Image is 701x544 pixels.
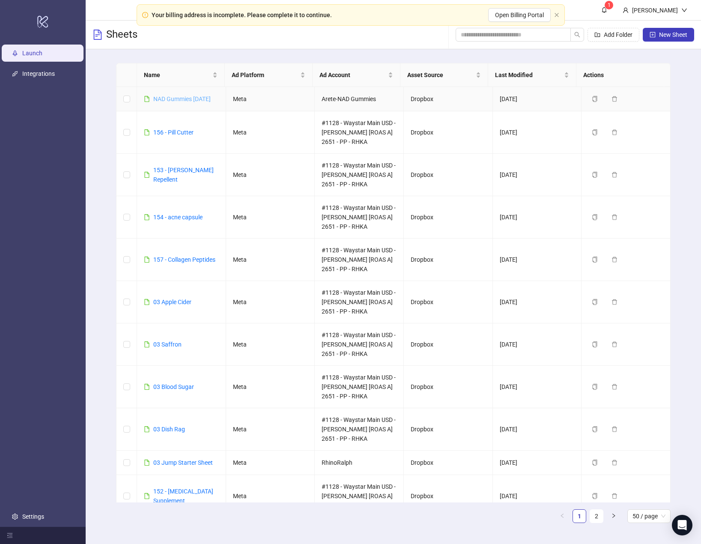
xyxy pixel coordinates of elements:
[315,239,404,281] td: #1128 - Waystar Main USD - [PERSON_NAME] [ROAS A] 2651 - PP - RHKA
[608,2,611,8] span: 1
[592,96,598,102] span: copy
[650,32,656,38] span: plus-square
[612,172,617,178] span: delete
[144,96,150,102] span: file
[226,111,315,154] td: Meta
[573,510,586,523] a: 1
[226,451,315,475] td: Meta
[672,515,692,535] div: Open Intercom Messenger
[144,460,150,466] span: file
[576,63,664,87] th: Actions
[623,7,629,13] span: user
[153,129,194,136] a: 156 - Pill Cutter
[594,32,600,38] span: folder-add
[612,426,617,432] span: delete
[22,513,44,520] a: Settings
[315,408,404,451] td: #1128 - Waystar Main USD - [PERSON_NAME] [ROAS A] 2651 - PP - RHKA
[592,257,598,263] span: copy
[153,214,203,221] a: 154 - acne capsule
[493,196,582,239] td: [DATE]
[153,383,194,390] a: 03 Blood Sugar
[592,460,598,466] span: copy
[315,154,404,196] td: #1128 - Waystar Main USD - [PERSON_NAME] [ROAS A] 2651 - PP - RHKA
[612,384,617,390] span: delete
[153,167,214,183] a: 153 - [PERSON_NAME] Repellent
[153,488,213,504] a: 152 - [MEDICAL_DATA] Supplement
[659,31,687,38] span: New Sheet
[404,111,493,154] td: Dropbox
[315,475,404,517] td: #1128 - Waystar Main USD - [PERSON_NAME] [ROAS A] 2651 - PP - RHKA
[612,96,617,102] span: delete
[153,256,215,263] a: 157 - Collagen Peptides
[592,341,598,347] span: copy
[232,70,298,80] span: Ad Platform
[226,408,315,451] td: Meta
[106,28,137,42] h3: Sheets
[226,475,315,517] td: Meta
[592,299,598,305] span: copy
[493,475,582,517] td: [DATE]
[7,532,13,538] span: menu-fold
[400,63,488,87] th: Asset Source
[153,341,182,348] a: 03 Saffron
[404,366,493,408] td: Dropbox
[604,31,632,38] span: Add Folder
[92,30,103,40] span: file-text
[144,172,150,178] span: file
[612,129,617,135] span: delete
[627,509,671,523] div: Page Size
[153,299,191,305] a: 03 Apple Cider
[404,281,493,323] td: Dropbox
[588,28,639,42] button: Add Folder
[144,70,211,80] span: Name
[226,87,315,111] td: Meta
[22,50,42,57] a: Launch
[152,10,332,20] div: Your billing address is incomplete. Please complete it to continue.
[612,214,617,220] span: delete
[404,323,493,366] td: Dropbox
[555,509,569,523] li: Previous Page
[226,281,315,323] td: Meta
[404,239,493,281] td: Dropbox
[404,196,493,239] td: Dropbox
[315,366,404,408] td: #1128 - Waystar Main USD - [PERSON_NAME] [ROAS A] 2651 - PP - RHKA
[226,323,315,366] td: Meta
[225,63,313,87] th: Ad Platform
[22,70,55,77] a: Integrations
[315,323,404,366] td: #1128 - Waystar Main USD - [PERSON_NAME] [ROAS A] 2651 - PP - RHKA
[554,12,559,18] button: close
[144,384,150,390] span: file
[493,87,582,111] td: [DATE]
[144,214,150,220] span: file
[493,451,582,475] td: [DATE]
[592,426,598,432] span: copy
[404,408,493,451] td: Dropbox
[144,129,150,135] span: file
[590,510,603,523] a: 2
[407,70,474,80] span: Asset Source
[493,366,582,408] td: [DATE]
[488,63,576,87] th: Last Modified
[592,214,598,220] span: copy
[142,12,148,18] span: exclamation-circle
[592,384,598,390] span: copy
[226,239,315,281] td: Meta
[315,196,404,239] td: #1128 - Waystar Main USD - [PERSON_NAME] [ROAS A] 2651 - PP - RHKA
[605,1,613,9] sup: 1
[493,408,582,451] td: [DATE]
[607,509,620,523] button: right
[493,239,582,281] td: [DATE]
[493,281,582,323] td: [DATE]
[612,493,617,499] span: delete
[573,509,586,523] li: 1
[226,366,315,408] td: Meta
[607,509,620,523] li: Next Page
[493,323,582,366] td: [DATE]
[612,460,617,466] span: delete
[144,299,150,305] span: file
[555,509,569,523] button: left
[493,154,582,196] td: [DATE]
[592,493,598,499] span: copy
[144,341,150,347] span: file
[590,509,603,523] li: 2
